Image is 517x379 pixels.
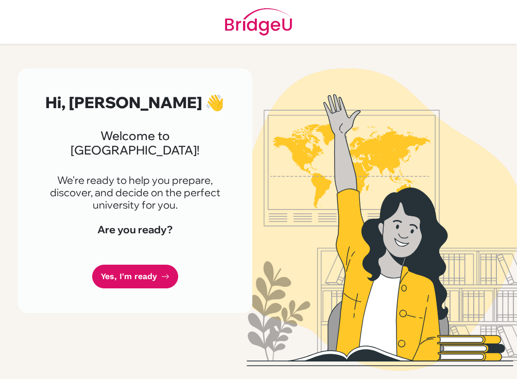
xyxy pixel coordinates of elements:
p: We're ready to help you prepare, discover, and decide on the perfect university for you. [42,174,228,211]
a: Yes, I'm ready [92,265,178,289]
h3: Welcome to [GEOGRAPHIC_DATA]! [42,128,228,157]
h4: Are you ready? [42,223,228,236]
h2: Hi, [PERSON_NAME] 👋 [42,93,228,112]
